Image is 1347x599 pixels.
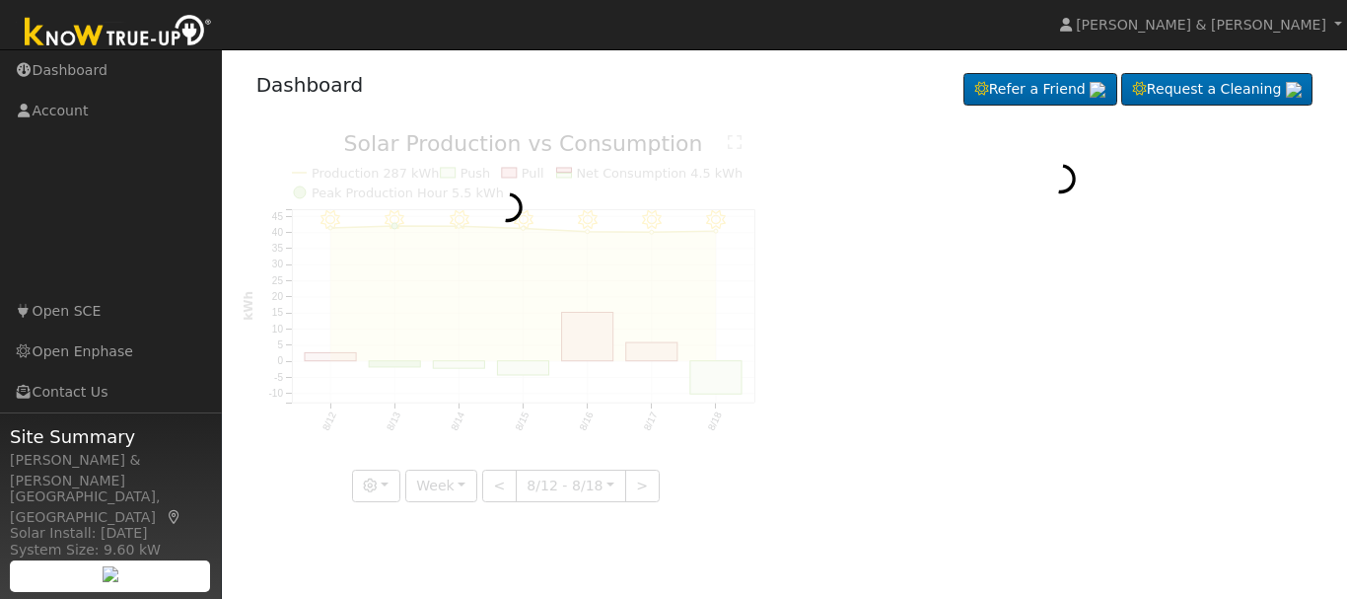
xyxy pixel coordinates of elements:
[10,423,211,450] span: Site Summary
[1121,73,1312,107] a: Request a Cleaning
[1076,17,1326,33] span: [PERSON_NAME] & [PERSON_NAME]
[963,73,1117,107] a: Refer a Friend
[166,509,183,525] a: Map
[10,487,211,528] div: [GEOGRAPHIC_DATA], [GEOGRAPHIC_DATA]
[10,523,211,544] div: Solar Install: [DATE]
[15,11,222,55] img: Know True-Up
[1286,82,1302,98] img: retrieve
[10,540,211,561] div: System Size: 9.60 kW
[103,566,118,582] img: retrieve
[1090,82,1105,98] img: retrieve
[256,73,364,97] a: Dashboard
[10,450,211,491] div: [PERSON_NAME] & [PERSON_NAME]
